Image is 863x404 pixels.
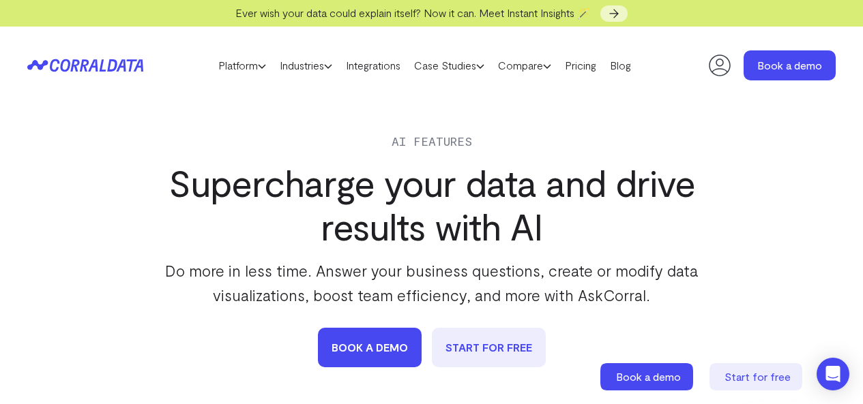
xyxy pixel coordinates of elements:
a: Compare [491,55,558,76]
div: AI Features [153,131,710,151]
a: Book a demo [744,50,836,80]
a: Platform [211,55,273,76]
a: Integrations [339,55,407,76]
a: Start for free [710,363,805,390]
a: Blog [603,55,638,76]
a: Pricing [558,55,603,76]
span: Start for free [725,370,791,383]
a: START FOR FREE [432,328,546,367]
p: Do more in less time. Answer your business questions, create or modify data visualizations, boost... [153,258,710,307]
span: Book a demo [616,370,681,383]
span: Ever wish your data could explain itself? Now it can. Meet Instant Insights 🪄 [235,6,591,19]
a: Case Studies [407,55,491,76]
h1: Supercharge your data and drive results with AI [153,161,710,248]
a: book a demo [318,328,422,367]
a: Book a demo [600,363,696,390]
a: Industries [273,55,339,76]
div: Open Intercom Messenger [817,358,849,390]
